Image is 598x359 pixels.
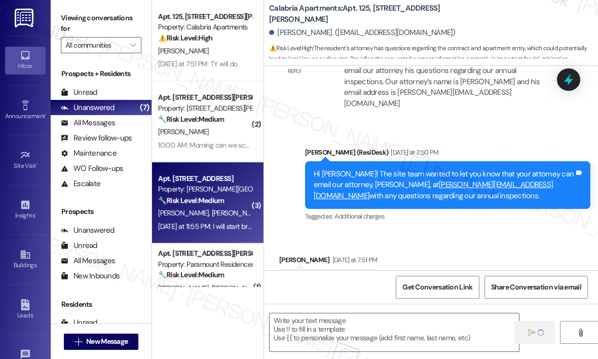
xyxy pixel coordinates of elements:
[158,173,252,184] div: Apt. [STREET_ADDRESS]
[577,329,584,337] i: 
[158,59,238,68] div: [DATE] at 7:51 PM: TY will do
[61,240,97,251] div: Unread
[158,196,224,205] strong: 🔧 Risk Level: Medium
[388,147,438,158] div: [DATE] at 7:50 PM
[314,169,574,201] div: Hi [PERSON_NAME]! The site team wanted to let you know that your attorney can email our attorney,...
[305,209,590,224] div: Tagged as:
[396,276,479,299] button: Get Conversation Link
[5,246,46,273] a: Buildings
[61,87,97,98] div: Unread
[61,225,115,236] div: Unanswered
[65,37,125,53] input: All communities
[51,68,152,79] div: Prospects + Residents
[61,256,115,266] div: All Messages
[36,161,38,168] span: •
[279,255,378,269] div: [PERSON_NAME]
[269,44,313,52] strong: ⚠️ Risk Level: High
[158,127,209,136] span: [PERSON_NAME]
[35,210,36,218] span: •
[305,147,590,161] div: [PERSON_NAME] (ResiDesk)
[158,33,213,43] strong: ⚠️ Risk Level: High
[334,212,385,221] span: Additional charges
[158,140,491,150] div: 10:00 AM: Morning can we schedule for the pest control to come by and spray our unit inside and o...
[344,44,552,108] div: ResiDesk escalation reply -> Hi [PERSON_NAME], Please ask the resident to have his attorney email...
[5,296,46,324] a: Leads
[61,178,100,189] div: Escalate
[61,102,115,113] div: Unanswered
[158,208,212,218] span: [PERSON_NAME]
[130,41,136,49] i: 
[158,46,209,55] span: [PERSON_NAME]
[212,208,315,218] span: [PERSON_NAME] [PERSON_NAME]
[528,329,536,337] i: 
[5,47,46,74] a: Inbox
[158,270,224,279] strong: 🔧 Risk Level: Medium
[484,276,588,299] button: Share Conversation via email
[137,100,152,116] div: (7)
[61,118,115,128] div: All Messages
[158,222,362,231] div: [DATE] at 11:55 PM: I will start bringing people clothes out to wash mine
[158,22,252,32] div: Property: Calabria Apartments
[158,103,252,114] div: Property: [STREET_ADDRESS][PERSON_NAME]
[314,179,553,200] a: [PERSON_NAME][EMAIL_ADDRESS][DOMAIN_NAME]
[5,147,46,174] a: Site Visit •
[61,271,120,281] div: New Inbounds
[158,11,252,22] div: Apt. 125, [STREET_ADDRESS][PERSON_NAME]
[330,255,378,265] div: [DATE] at 7:51 PM
[15,9,35,27] img: ResiDesk Logo
[270,313,519,351] textarea: Hi {{first_name}}, I'm happy to help!
[269,43,598,65] span: : The resident's attorney has questions regarding the contract and apartment entry, which could p...
[158,248,252,259] div: Apt. [STREET_ADDRESS][PERSON_NAME]
[158,184,252,195] div: Property: [PERSON_NAME][GEOGRAPHIC_DATA] Apartments
[51,206,152,217] div: Prospects
[5,196,46,224] a: Insights •
[61,10,141,37] label: Viewing conversations for
[212,283,263,293] span: [PERSON_NAME]
[269,27,456,38] div: [PERSON_NAME]. ([EMAIL_ADDRESS][DOMAIN_NAME])
[45,111,47,118] span: •
[51,299,152,310] div: Residents
[86,336,128,347] span: New Message
[158,115,224,124] strong: 🔧 Risk Level: Medium
[269,3,472,25] b: Calabria Apartments: Apt. 125, [STREET_ADDRESS][PERSON_NAME]
[61,133,132,143] div: Review follow-ups
[64,334,139,350] button: New Message
[61,317,97,328] div: Unread
[61,163,123,174] div: WO Follow-ups
[61,148,117,159] div: Maintenance
[158,283,212,293] span: [PERSON_NAME]
[402,282,472,293] span: Get Conversation Link
[491,282,581,293] span: Share Conversation via email
[74,338,82,346] i: 
[158,259,252,270] div: Property: Paramount Residences
[158,92,252,103] div: Apt. [STREET_ADDRESS][PERSON_NAME]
